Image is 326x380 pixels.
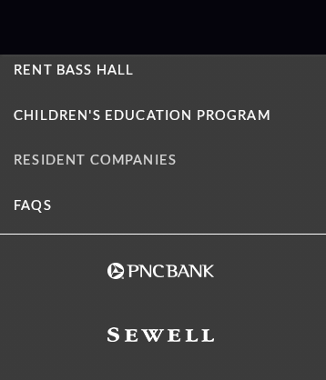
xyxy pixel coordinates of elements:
a: FAQs [14,197,52,213]
img: sewell-revised_117x55.png [107,310,214,360]
a: Rent Bass Hall [14,62,134,77]
img: pncbank_websitefooter_117x55.png [107,245,214,295]
a: Resident Companies [14,152,177,167]
a: Children's Education Program [14,107,270,123]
